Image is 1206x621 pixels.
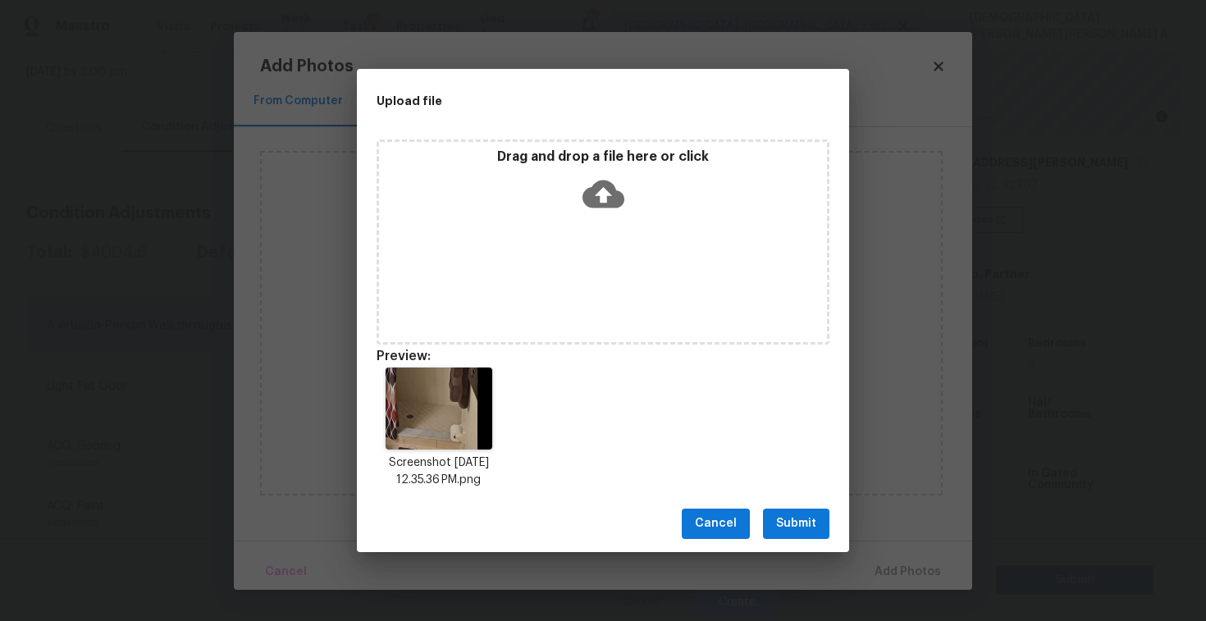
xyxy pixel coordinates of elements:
[377,454,501,489] p: Screenshot [DATE] 12.35.36 PM.png
[682,509,750,539] button: Cancel
[763,509,829,539] button: Submit
[695,514,737,534] span: Cancel
[776,514,816,534] span: Submit
[379,148,827,166] p: Drag and drop a file here or click
[386,368,492,450] img: AAAAAElFTkSuQmCC
[377,92,756,110] h2: Upload file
